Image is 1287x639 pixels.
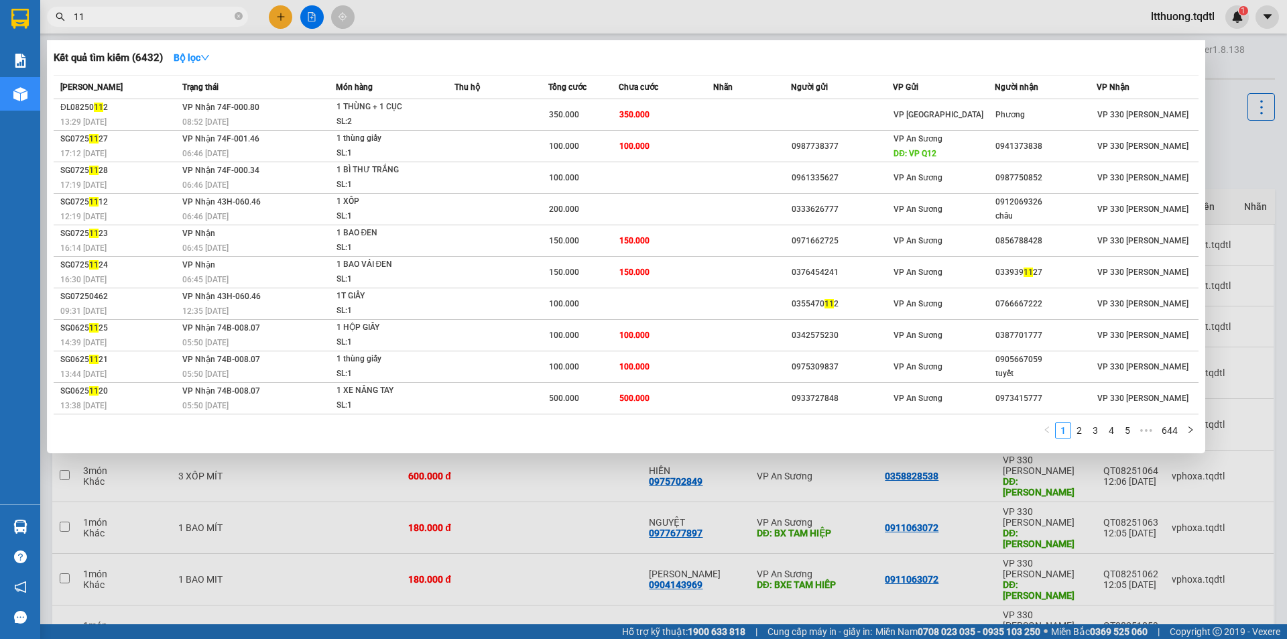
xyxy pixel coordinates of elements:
span: left [1043,426,1051,434]
div: 0933727848 [792,392,892,406]
span: VP Nhận 74B-008.07 [182,355,260,364]
div: 0941373838 [995,139,1096,154]
span: VP An Sương [894,173,942,182]
div: SL: 1 [336,304,437,318]
span: VP An Sương [894,134,942,143]
span: 17:12 [DATE] [60,149,107,158]
span: VP An Sương [894,394,942,403]
div: 0333626777 [792,202,892,217]
span: 100.000 [549,173,579,182]
span: VP Nhận 43H-060.46 [182,292,261,301]
div: SL: 1 [336,367,437,382]
li: 4 [1103,422,1119,439]
div: châu [995,209,1096,223]
img: solution-icon [13,54,27,68]
span: VP Nhận 74F-000.80 [182,103,259,112]
span: 11 [89,260,99,270]
span: 100.000 [619,331,650,340]
span: 06:46 [DATE] [182,149,229,158]
h3: Kết quả tìm kiếm ( 6432 ) [54,51,163,65]
span: 350.000 [619,110,650,119]
div: 1 XỐP [336,194,437,209]
span: VP 330 [PERSON_NAME] [1097,236,1188,245]
span: 09:31 [DATE] [60,306,107,316]
span: VP 330 [PERSON_NAME] [1097,268,1188,277]
div: 1 thùng giấy [336,352,437,367]
span: 14:39 [DATE] [60,338,107,347]
div: SG0725 23 [60,227,178,241]
span: 16:14 [DATE] [60,243,107,253]
div: SG07250462 [60,290,178,304]
span: 500.000 [549,394,579,403]
li: Next Page [1182,422,1199,439]
div: 0355470 2 [792,297,892,311]
span: VP 330 [PERSON_NAME] [1097,173,1188,182]
div: 0856788428 [995,234,1096,248]
div: SG0725 12 [60,195,178,209]
div: 1 thùng giấy [336,131,437,146]
span: Tổng cước [548,82,587,92]
div: 1 HỘP GIẤY [336,321,437,335]
span: search [56,12,65,21]
span: VP Nhận [1097,82,1129,92]
div: 1 XE NÂNG TAY [336,384,437,398]
span: VP An Sương [894,205,942,214]
span: Người nhận [995,82,1038,92]
span: 13:38 [DATE] [60,401,107,410]
span: VP An Sương [894,299,942,308]
div: 0342575230 [792,329,892,343]
button: Bộ lọcdown [163,47,221,68]
span: Thu hộ [454,82,480,92]
span: VP An Sương [894,331,942,340]
div: Phương [995,108,1096,122]
span: 11 [89,166,99,175]
span: 11 [89,386,99,396]
span: 150.000 [619,236,650,245]
div: SL: 1 [336,209,437,224]
span: 100.000 [549,299,579,308]
span: VP Nhận 74B-008.07 [182,323,260,333]
div: 033939 27 [995,266,1096,280]
span: right [1186,426,1194,434]
div: 0905667059 [995,353,1096,367]
button: left [1039,422,1055,439]
li: 5 [1119,422,1136,439]
li: Next 5 Pages [1136,422,1157,439]
span: 11 [1024,268,1033,277]
span: VP Nhận [182,229,215,238]
div: 1 THÙNG + 1 CỤC [336,100,437,115]
div: 0973415777 [995,392,1096,406]
span: 08:52 [DATE] [182,117,229,127]
span: Món hàng [336,82,373,92]
div: 1T GIẤY [336,289,437,304]
strong: Bộ lọc [174,52,210,63]
span: 100.000 [619,141,650,151]
span: 05:50 [DATE] [182,369,229,379]
span: 11 [89,355,99,364]
span: message [14,611,27,624]
div: 0971662725 [792,234,892,248]
span: VP Nhận 74F-001.46 [182,134,259,143]
span: VP 330 [PERSON_NAME] [1097,331,1188,340]
span: VP Nhận 43H-060.46 [182,197,261,207]
li: Previous Page [1039,422,1055,439]
div: SG0625 21 [60,353,178,367]
img: warehouse-icon [13,87,27,101]
div: SG0725 27 [60,132,178,146]
li: 1 [1055,422,1071,439]
span: VP An Sương [894,362,942,371]
span: down [200,53,210,62]
div: SL: 1 [336,178,437,192]
a: 5 [1120,423,1135,438]
div: SL: 1 [336,272,437,287]
span: Nhãn [713,82,733,92]
img: warehouse-icon [13,520,27,534]
span: close-circle [235,11,243,23]
span: 11 [89,197,99,207]
span: VP [GEOGRAPHIC_DATA] [894,110,983,119]
span: [PERSON_NAME] [60,82,123,92]
div: SL: 1 [336,398,437,413]
span: 150.000 [549,268,579,277]
div: SG0625 20 [60,384,178,398]
span: 17:19 [DATE] [60,180,107,190]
